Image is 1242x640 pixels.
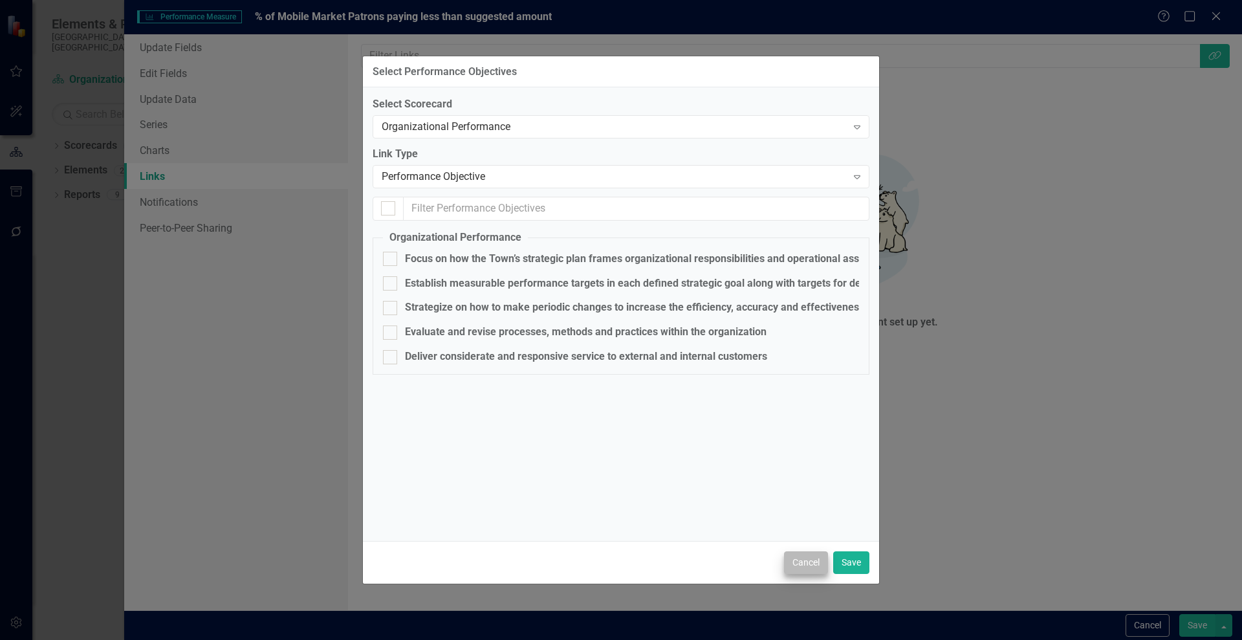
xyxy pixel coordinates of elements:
[784,551,828,574] button: Cancel
[373,147,869,162] label: Link Type
[382,170,847,184] div: Performance Objective
[373,66,517,78] div: Select Performance Objectives
[405,325,767,340] div: Evaluate and revise processes, methods and practices within the organization
[382,120,847,135] div: Organizational Performance
[405,276,959,291] div: Establish measurable performance targets in each defined strategic goal along with targets for de...
[403,197,869,221] input: Filter Performance Objectives
[833,551,869,574] button: Save
[373,97,869,112] label: Select Scorecard
[383,230,528,245] legend: Organizational Performance
[405,300,980,315] div: Strategize on how to make periodic changes to increase the efficiency, accuracy and effectiveness...
[405,349,767,364] div: Deliver considerate and responsive service to external and internal customers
